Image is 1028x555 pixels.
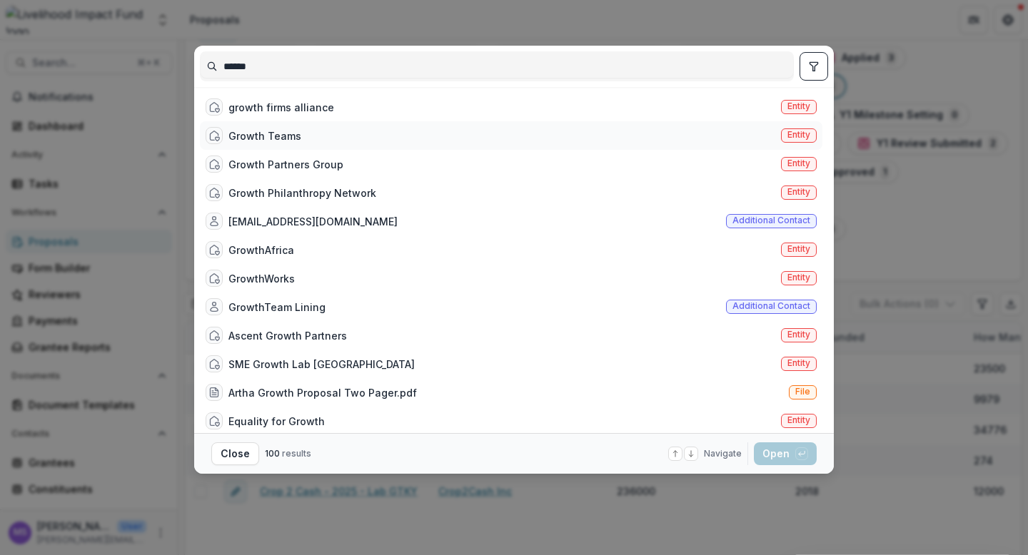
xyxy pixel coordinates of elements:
[787,415,810,425] span: Entity
[228,414,325,429] div: Equality for Growth
[228,128,301,143] div: Growth Teams
[787,273,810,282] span: Entity
[787,158,810,168] span: Entity
[228,357,415,372] div: SME Growth Lab [GEOGRAPHIC_DATA]
[787,101,810,111] span: Entity
[732,215,810,225] span: Additional contact
[211,442,259,465] button: Close
[787,187,810,197] span: Entity
[228,185,376,200] div: Growth Philanthropy Network
[787,330,810,340] span: Entity
[228,214,398,229] div: [EMAIL_ADDRESS][DOMAIN_NAME]
[800,52,828,81] button: toggle filters
[795,387,810,397] span: File
[228,300,326,315] div: GrowthTeam Lining
[732,301,810,311] span: Additional contact
[228,271,295,286] div: GrowthWorks
[787,130,810,140] span: Entity
[228,385,417,400] div: Artha Growth Proposal Two Pager.pdf
[787,244,810,254] span: Entity
[704,447,742,460] span: Navigate
[265,448,280,459] span: 100
[282,448,311,459] span: results
[228,100,334,115] div: growth firms alliance
[228,328,347,343] div: Ascent Growth Partners
[228,157,343,172] div: Growth Partners Group
[228,243,294,258] div: GrowthAfrica
[787,358,810,368] span: Entity
[754,442,817,465] button: Open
